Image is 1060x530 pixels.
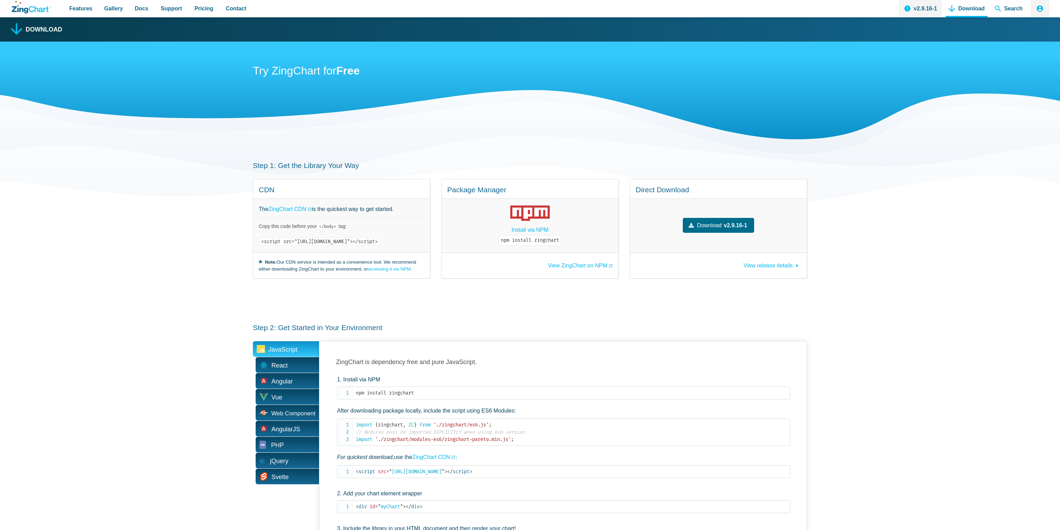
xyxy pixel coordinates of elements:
[356,429,525,435] span: // Modules must be imported EXPLICITLY when using es6 version
[744,263,793,268] span: View release details
[444,469,447,475] span: >
[447,469,469,475] span: script
[272,472,289,483] span: Svelte
[271,440,284,451] span: PHP
[356,421,790,443] code: zingchart
[406,504,419,510] span: div
[135,4,148,13] span: Docs
[253,64,807,79] h2: Try ZingChart for
[408,422,414,428] span: ZC
[389,469,392,475] span: "
[317,223,338,230] code: </body>
[259,441,266,449] img: PHP Icon
[272,360,288,371] span: React
[378,469,386,475] span: src
[270,456,289,467] span: jQuery
[412,453,456,462] a: ZingChart CDN
[447,469,453,475] span: </
[268,344,298,355] span: JavaScript
[403,422,406,428] span: ,
[370,504,375,510] span: id
[356,504,359,510] span: <
[406,504,411,510] span: </
[337,453,790,462] p: use the :
[356,436,372,442] span: import
[469,469,472,475] span: >
[548,263,613,268] a: View ZingChart on NPM
[12,1,51,14] a: ZingChart Logo. Click to return to the homepage
[400,504,403,510] span: "
[272,376,293,387] span: Angular
[375,422,378,428] span: {
[161,4,182,13] span: Support
[375,504,378,510] span: =
[368,266,411,272] a: accessing it via NPM
[26,27,62,33] h1: Download
[337,489,790,513] li: Add your chart element wrapper
[336,64,360,77] strong: Free
[226,4,247,13] span: Contact
[419,422,431,428] span: from
[259,223,424,230] p: Copy this code before your tag:
[253,323,807,332] h3: Step 2: Get Started in Your Environment
[433,422,489,428] span: './zingchart/es6.js'
[104,4,123,13] span: Gallery
[336,358,790,366] h3: ZingChart is dependency free and pure JavaScript.
[744,259,801,268] a: View release details
[356,389,790,397] code: npm install zingchart
[419,504,422,510] span: >
[414,422,417,428] span: }
[375,436,511,442] span: './zingchart/modules-es6/zingchart-pareto.min.js'
[403,504,406,510] span: >
[498,235,562,246] code: npm install zingchart
[386,469,444,475] span: [URL][DOMAIN_NAME]
[265,259,277,265] strong: Note:
[447,185,613,194] h4: Package Manager
[512,225,549,235] a: Install via NPM
[259,238,380,246] code: <script src="[URL][DOMAIN_NAME]"></script>
[194,4,213,13] span: Pricing
[375,504,403,510] span: myChart
[69,4,92,13] span: Features
[442,469,444,475] span: "
[272,424,300,435] span: AngularJS
[259,204,424,214] p: The is the quickest way to get started.
[271,410,315,416] span: Web Component
[489,422,492,428] span: ;
[378,504,381,510] span: "
[268,204,312,214] a: ZingChart CDN
[697,221,722,230] span: Download
[356,469,359,475] span: <
[272,392,282,403] span: Vue
[356,469,375,475] span: script
[356,504,367,510] span: div
[636,185,801,194] h4: Direct Download
[683,218,754,233] a: Downloadv2.9.16-1
[511,436,514,442] span: ;
[724,221,747,230] strong: v2.9.16-1
[337,454,394,460] em: For quickest download,
[356,422,372,428] span: import
[337,406,790,415] p: After downloading package locally, include the script using ES6 Modules:
[337,375,790,478] li: Install via NPM
[259,185,424,194] h4: CDN
[259,258,424,273] small: Our CDN service is intended as a convenience tool. We recommend either downloading ZingChart to y...
[386,469,389,475] span: =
